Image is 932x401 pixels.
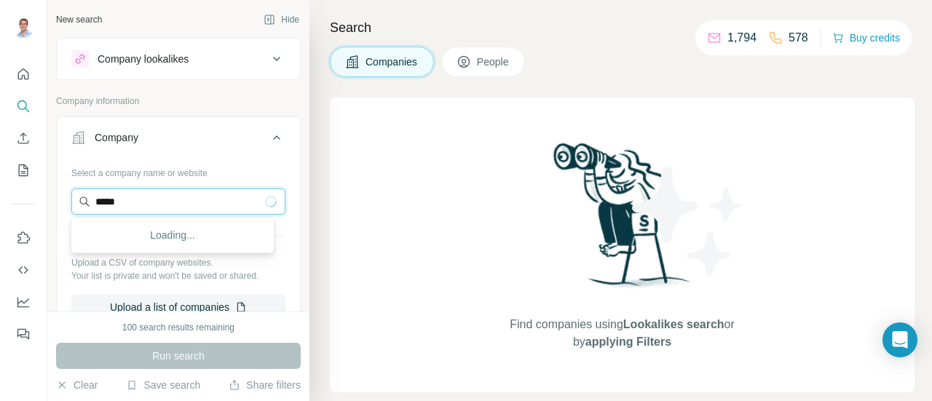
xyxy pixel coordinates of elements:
[56,95,301,108] p: Company information
[547,139,698,301] img: Surfe Illustration - Woman searching with binoculars
[12,125,35,151] button: Enrich CSV
[882,322,917,357] div: Open Intercom Messenger
[57,41,300,76] button: Company lookalikes
[126,378,200,392] button: Save search
[623,318,724,330] span: Lookalikes search
[98,52,189,66] div: Company lookalikes
[71,256,285,269] p: Upload a CSV of company websites.
[12,321,35,347] button: Feedback
[57,120,300,161] button: Company
[505,316,738,351] span: Find companies using or by
[56,378,98,392] button: Clear
[727,29,757,47] p: 1,794
[12,61,35,87] button: Quick start
[71,269,285,282] p: Your list is private and won't be saved or shared.
[585,336,671,348] span: applying Filters
[253,9,309,31] button: Hide
[366,55,419,69] span: Companies
[330,17,915,38] h4: Search
[12,15,35,38] img: Avatar
[74,221,270,250] div: Loading...
[789,29,808,47] p: 578
[12,289,35,315] button: Dashboard
[71,161,285,180] div: Select a company name or website
[12,93,35,119] button: Search
[229,378,301,392] button: Share filters
[12,257,35,283] button: Use Surfe API
[832,28,900,48] button: Buy credits
[95,130,138,145] div: Company
[623,156,754,287] img: Surfe Illustration - Stars
[477,55,510,69] span: People
[71,294,285,320] button: Upload a list of companies
[56,13,102,26] div: New search
[12,225,35,251] button: Use Surfe on LinkedIn
[122,321,234,334] div: 100 search results remaining
[12,157,35,183] button: My lists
